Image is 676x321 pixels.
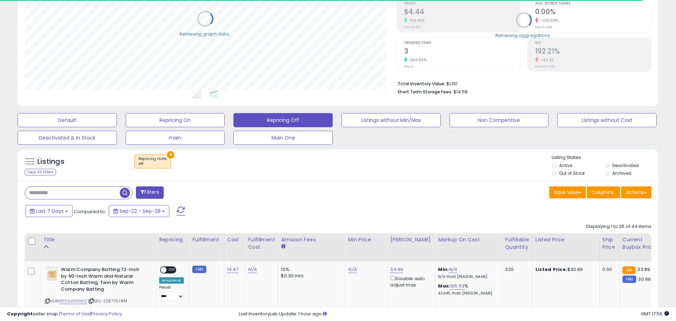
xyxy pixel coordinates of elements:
div: Repricing [159,236,186,243]
small: FBM [192,266,206,273]
span: Repricing state : [138,156,167,167]
div: Amazon AI [159,277,184,284]
button: Deactivated & In Stock [18,131,117,145]
div: [PERSON_NAME] [390,236,432,243]
b: Listed Price: [536,266,568,273]
button: Filters [136,186,163,199]
small: Amazon Fees. [281,243,285,250]
button: Actions [621,186,651,198]
div: 15% [281,266,339,273]
a: 14.47 [227,266,239,273]
span: Columns [591,189,614,196]
button: Sep-22 - Sep-28 [109,205,169,217]
div: Preset: [159,285,184,301]
div: $30.99 [536,266,594,273]
label: Deactivated [612,162,639,168]
button: Non Competitive [450,113,549,127]
div: Fulfillment [192,236,221,243]
div: Min Price [348,236,384,243]
div: Clear All Filters [25,169,56,175]
a: Terms of Use [60,310,90,317]
div: Current Buybox Price [622,236,659,251]
a: 105.53 [450,283,464,290]
label: Active [559,162,572,168]
div: Fulfillment Cost [248,236,275,251]
small: FBA [622,266,636,274]
h5: Listings [37,157,64,167]
button: Save View [549,186,586,198]
b: Warm Company Batting 72-Inch by 90-Inch Warm and Natural Cotton Batting, Twin by Warm Company Bat... [61,266,146,294]
p: 43.64% Profit [PERSON_NAME] [438,291,496,296]
span: Compared to: [74,208,106,215]
div: Last InventoryLab Update: 1 hour ago. [239,311,669,317]
a: N/A [248,266,256,273]
span: Sep-22 - Sep-28 [119,208,161,215]
span: OFF [167,267,178,273]
span: 33.89 [637,266,650,273]
button: Listings without Min/Max [342,113,441,127]
p: N/A Profit [PERSON_NAME] [438,274,496,279]
label: Archived [612,170,631,176]
button: × [167,151,174,159]
button: Last 7 Days [25,205,73,217]
th: The percentage added to the cost of goods (COGS) that forms the calculator for Min & Max prices. [435,233,502,261]
button: Listings without Cost [557,113,657,127]
div: seller snap | | [7,311,122,317]
div: Retrieving graph data.. [180,31,231,37]
span: 30.99 [638,276,651,283]
span: Last 7 Days [36,208,64,215]
div: Listed Price [536,236,596,243]
img: 41srmkkTzxL._SL40_.jpg [45,266,59,280]
div: Markup on Cost [438,236,499,243]
div: off [138,161,167,166]
b: Min: [438,266,449,273]
div: 0.00 [602,266,614,273]
div: Displaying 1 to 25 of 44 items [586,223,651,230]
div: Amazon Fees [281,236,342,243]
div: Ship Price [602,236,616,251]
a: B00NJ66XWQ [60,298,87,304]
button: Repricing On [126,113,225,127]
div: % [438,283,496,296]
div: Cost [227,236,242,243]
label: Out of Stock [559,170,585,176]
div: $0.30 min [281,273,339,279]
a: N/A [449,266,457,273]
span: 2025-10-6 17:59 GMT [641,310,669,317]
button: Columns [587,186,620,198]
div: Disable auto adjust max [390,274,430,288]
button: Default [18,113,117,127]
button: Repricing Off [233,113,333,127]
div: Retrieving aggregations.. [495,32,552,38]
strong: Copyright [7,310,33,317]
small: FBM [622,276,636,283]
button: Main One [233,131,333,145]
a: 34.99 [390,266,403,273]
button: main [126,131,225,145]
p: Listing States: [552,154,658,161]
b: Max: [438,283,450,289]
div: Fulfillable Quantity [505,236,529,251]
div: Title [43,236,153,243]
a: Privacy Policy [91,310,122,317]
span: | SKU: 228775 FBM [88,298,127,304]
a: N/A [348,266,356,273]
div: 320 [505,266,527,273]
